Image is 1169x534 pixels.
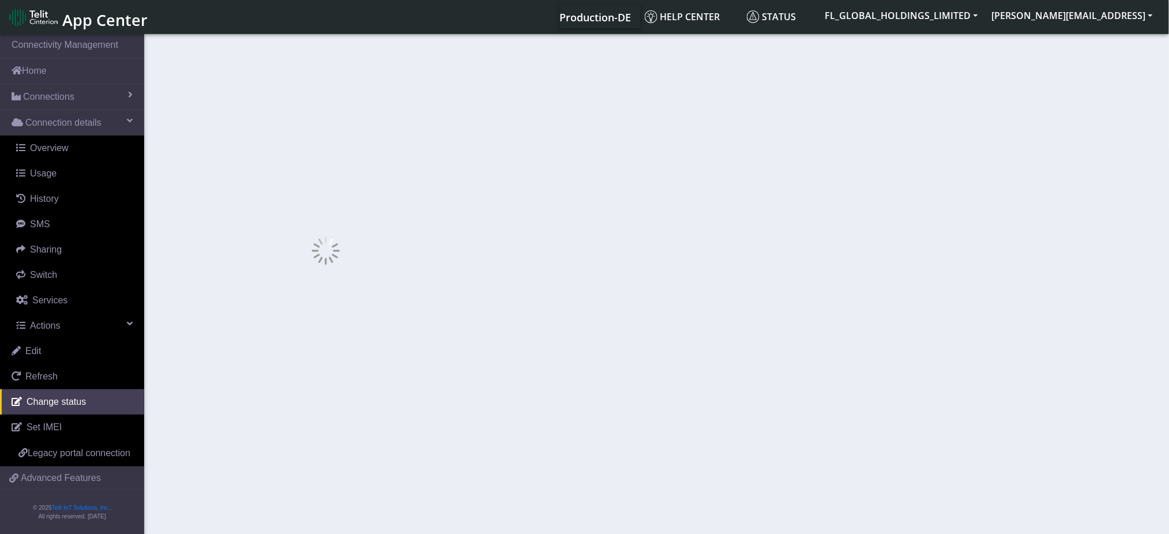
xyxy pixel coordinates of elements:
[30,168,57,178] span: Usage
[747,10,760,23] img: status.svg
[5,313,144,339] a: Actions
[818,5,985,26] button: FL_GLOBAL_HOLDINGS_LIMITED
[30,321,60,330] span: Actions
[30,143,69,153] span: Overview
[9,5,146,29] a: App Center
[640,5,742,28] a: Help center
[560,10,632,24] span: Production-DE
[52,505,110,511] a: Telit IoT Solutions, Inc.
[30,194,59,204] span: History
[747,10,796,23] span: Status
[23,90,74,104] span: Connections
[5,212,144,237] a: SMS
[9,8,58,27] img: logo-telit-cinterion-gw-new.png
[27,397,86,407] span: Change status
[62,9,148,31] span: App Center
[645,10,657,23] img: knowledge.svg
[32,295,67,305] span: Services
[28,448,130,458] span: Legacy portal connection
[559,5,631,28] a: Your current platform instance
[27,422,62,432] span: Set IMEI
[25,371,58,381] span: Refresh
[5,161,144,186] a: Usage
[5,136,144,161] a: Overview
[30,219,50,229] span: SMS
[30,245,62,254] span: Sharing
[645,10,720,23] span: Help center
[5,288,144,313] a: Services
[311,236,340,265] img: loading.gif
[5,186,144,212] a: History
[5,237,144,262] a: Sharing
[21,471,101,485] span: Advanced Features
[742,5,818,28] a: Status
[985,5,1160,26] button: [PERSON_NAME][EMAIL_ADDRESS]
[25,346,42,356] span: Edit
[30,270,57,280] span: Switch
[5,262,144,288] a: Switch
[25,116,102,130] span: Connection details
